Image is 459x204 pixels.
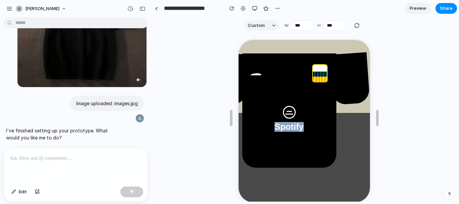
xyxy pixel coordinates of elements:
[405,3,431,14] a: Preview
[6,127,118,141] p: I've finished setting up your prototype. What would you like me to do?
[435,3,457,14] button: Share
[284,22,289,29] label: W
[13,3,70,14] button: [PERSON_NAME]
[318,22,321,29] label: H
[440,5,453,12] span: Share
[8,187,30,197] button: Edit
[25,5,59,12] span: [PERSON_NAME]
[19,189,27,195] span: Edit
[36,82,65,92] span: Spotify
[76,100,138,107] p: Image uploaded: images.jpg
[410,5,426,12] span: Preview
[245,21,278,31] button: Custom
[248,22,265,29] span: Custom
